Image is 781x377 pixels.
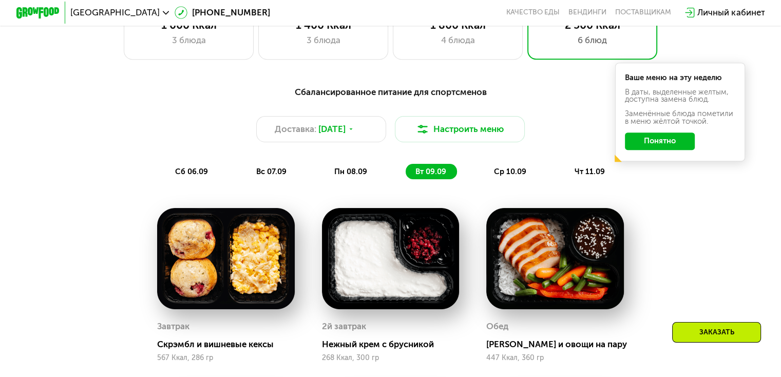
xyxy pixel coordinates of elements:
[175,167,208,176] span: сб 06.09
[322,318,366,335] div: 2й завтрак
[486,354,624,362] div: 447 Ккал, 360 гр
[69,85,712,99] div: Сбалансированное питание для спортсменов
[322,339,468,350] div: Нежный крем с брусникой
[157,354,295,362] div: 567 Ккал, 286 гр
[318,123,346,136] span: [DATE]
[404,34,511,47] div: 4 блюда
[415,167,446,176] span: вт 09.09
[697,6,765,19] div: Личный кабинет
[157,318,189,335] div: Завтрак
[568,8,606,17] a: Вендинги
[494,167,526,176] span: ср 10.09
[256,167,287,176] span: вс 07.09
[625,110,736,125] div: Заменённые блюда пометили в меню жёлтой точкой.
[672,322,761,343] div: Заказать
[625,88,736,104] div: В даты, выделенные желтым, доступна замена блюд.
[539,34,646,47] div: 6 блюд
[486,339,632,350] div: [PERSON_NAME] и овощи на пару
[175,6,270,19] a: [PHONE_NUMBER]
[275,123,316,136] span: Доставка:
[270,34,377,47] div: 3 блюда
[70,8,160,17] span: [GEOGRAPHIC_DATA]
[575,167,605,176] span: чт 11.09
[486,318,508,335] div: Обед
[322,354,460,362] div: 268 Ккал, 300 гр
[135,34,242,47] div: 3 блюда
[615,8,671,17] div: поставщикам
[395,116,525,142] button: Настроить меню
[625,133,695,150] button: Понятно
[506,8,560,17] a: Качество еды
[157,339,303,350] div: Скрэмбл и вишневые кексы
[625,74,736,82] div: Ваше меню на эту неделю
[334,167,367,176] span: пн 08.09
